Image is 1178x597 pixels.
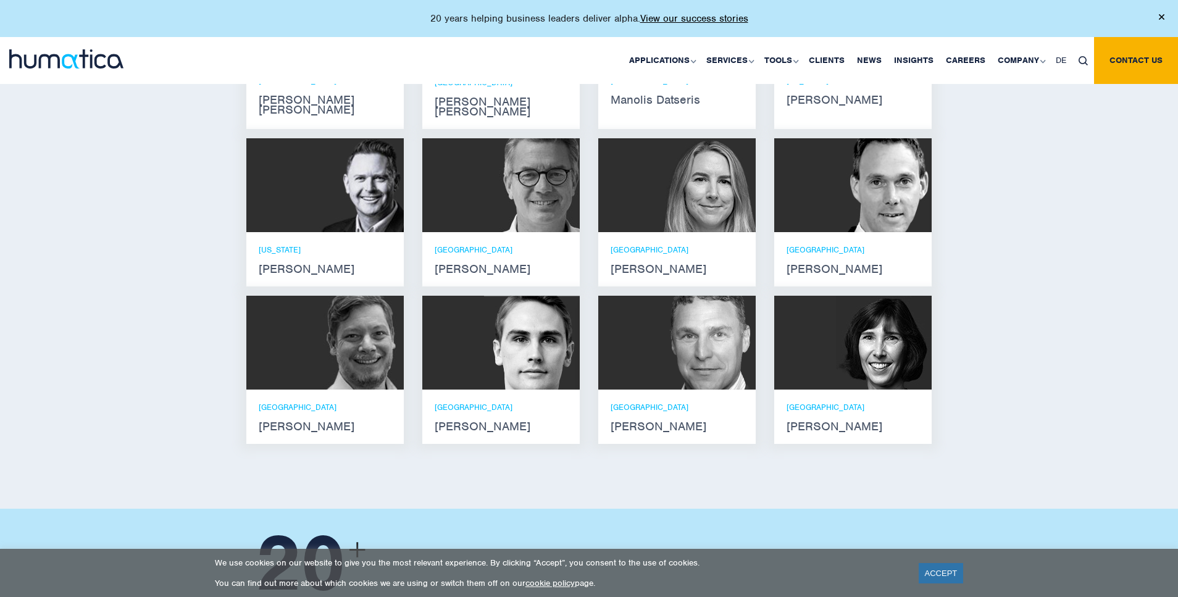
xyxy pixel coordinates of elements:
[758,37,803,84] a: Tools
[525,578,575,588] a: cookie policy
[611,402,743,412] p: [GEOGRAPHIC_DATA]
[803,37,851,84] a: Clients
[308,296,404,390] img: Claudio Limacher
[940,37,992,84] a: Careers
[435,264,567,274] strong: [PERSON_NAME]
[660,296,756,390] img: Bryan Turner
[623,37,700,84] a: Applications
[611,95,743,105] strong: Manolis Datseris
[349,530,366,570] span: +
[787,95,919,105] strong: [PERSON_NAME]
[484,138,580,232] img: Jan Löning
[1094,37,1178,84] a: Contact us
[851,37,888,84] a: News
[215,578,903,588] p: You can find out more about which cookies we are using or switch them off on our page.
[484,296,580,390] img: Paul Simpson
[435,244,567,255] p: [GEOGRAPHIC_DATA]
[435,402,567,412] p: [GEOGRAPHIC_DATA]
[435,97,567,117] strong: [PERSON_NAME] [PERSON_NAME]
[700,37,758,84] a: Services
[611,264,743,274] strong: [PERSON_NAME]
[259,422,391,432] strong: [PERSON_NAME]
[1079,56,1088,65] img: search_icon
[259,402,391,412] p: [GEOGRAPHIC_DATA]
[836,138,932,232] img: Andreas Knobloch
[611,422,743,432] strong: [PERSON_NAME]
[611,244,743,255] p: [GEOGRAPHIC_DATA]
[259,95,391,115] strong: [PERSON_NAME] [PERSON_NAME]
[308,138,404,232] img: Russell Raath
[787,422,919,432] strong: [PERSON_NAME]
[787,264,919,274] strong: [PERSON_NAME]
[919,563,964,583] a: ACCEPT
[992,37,1050,84] a: Company
[787,244,919,255] p: [GEOGRAPHIC_DATA]
[259,244,391,255] p: [US_STATE]
[787,402,919,412] p: [GEOGRAPHIC_DATA]
[640,12,748,25] a: View our success stories
[259,264,391,274] strong: [PERSON_NAME]
[435,422,567,432] strong: [PERSON_NAME]
[9,49,123,69] img: logo
[215,557,903,568] p: We use cookies on our website to give you the most relevant experience. By clicking “Accept”, you...
[836,296,932,390] img: Karen Wright
[1056,55,1066,65] span: DE
[430,12,748,25] p: 20 years helping business leaders deliver alpha.
[888,37,940,84] a: Insights
[1050,37,1072,84] a: DE
[660,138,756,232] img: Zoë Fox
